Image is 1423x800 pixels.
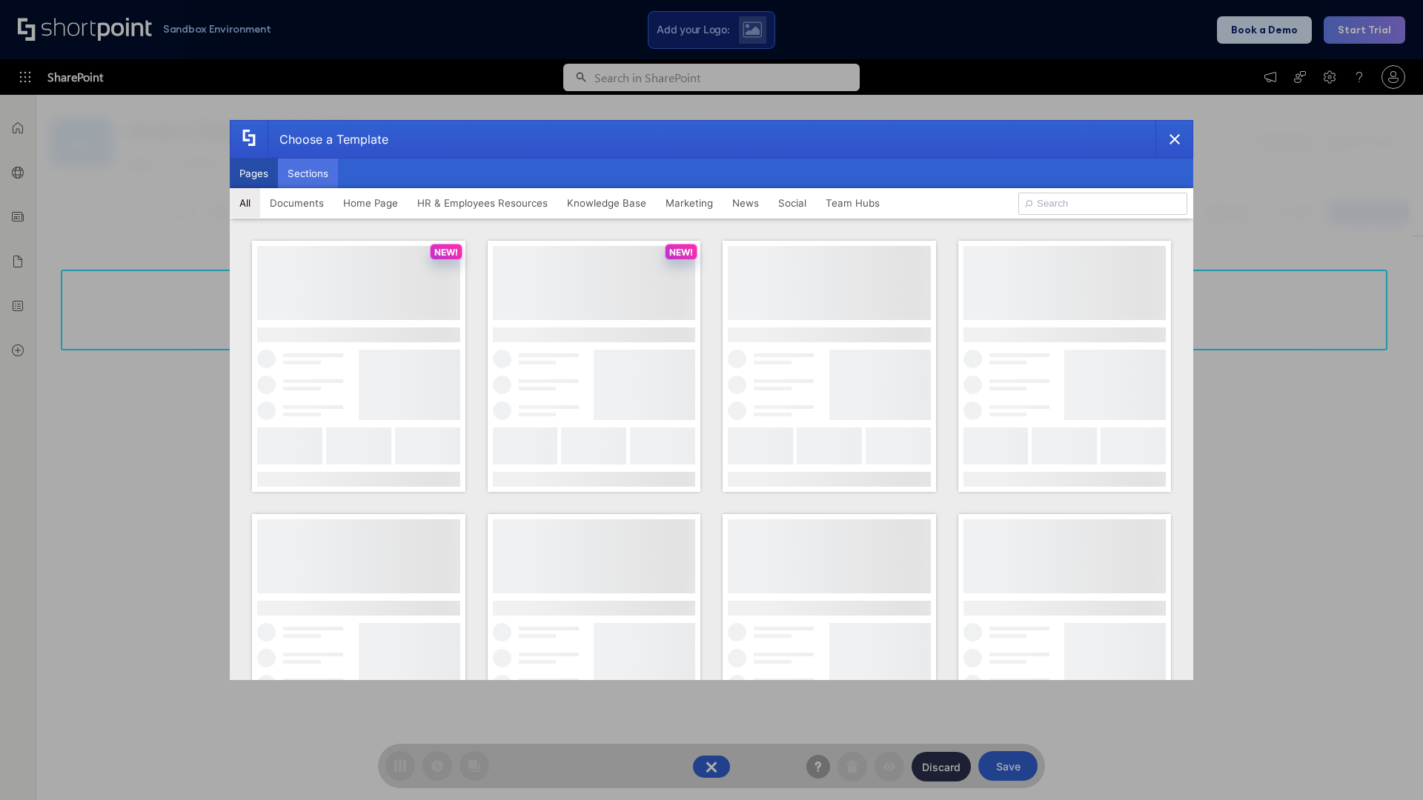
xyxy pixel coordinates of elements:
button: Documents [260,188,334,218]
button: Social [769,188,816,218]
button: HR & Employees Resources [408,188,557,218]
button: Team Hubs [816,188,889,218]
p: NEW! [669,247,693,258]
button: Pages [230,159,278,188]
button: Sections [278,159,338,188]
button: News [723,188,769,218]
button: Knowledge Base [557,188,656,218]
input: Search [1018,193,1187,215]
button: Marketing [656,188,723,218]
div: Choose a Template [268,121,388,158]
button: All [230,188,260,218]
button: Home Page [334,188,408,218]
p: NEW! [434,247,458,258]
iframe: Chat Widget [1349,729,1423,800]
div: template selector [230,120,1193,680]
